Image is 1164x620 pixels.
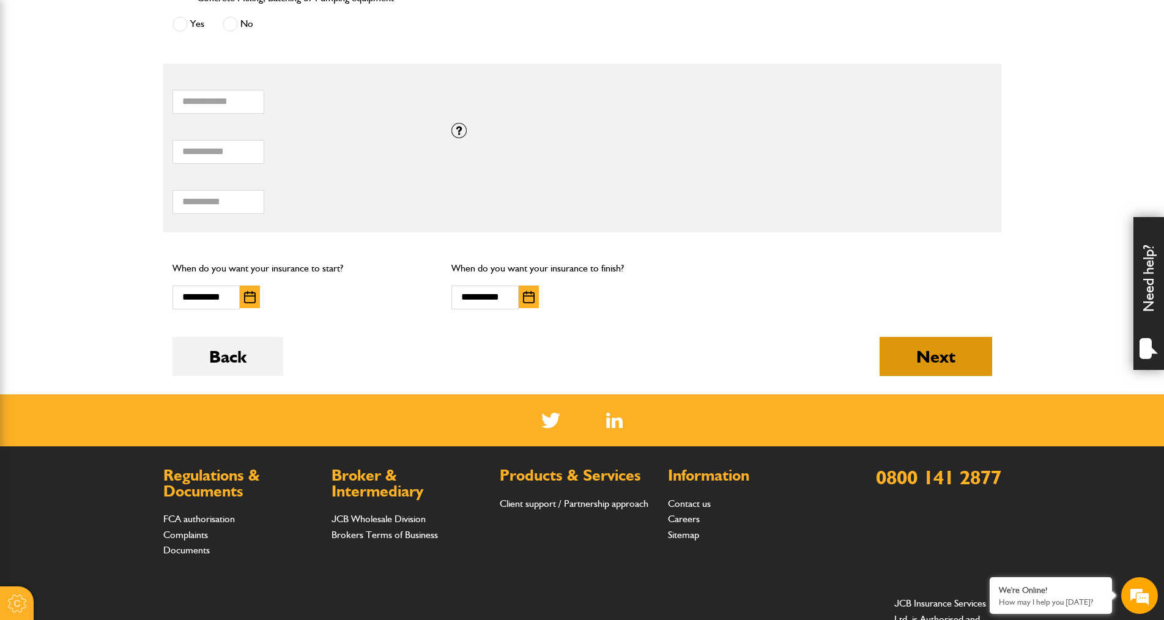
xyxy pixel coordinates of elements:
[21,68,51,85] img: d_20077148190_company_1631870298795_20077148190
[500,468,656,484] h2: Products & Services
[668,513,700,525] a: Careers
[16,185,223,212] input: Enter your phone number
[172,337,283,376] button: Back
[244,291,256,303] img: Choose date
[451,260,713,276] p: When do you want your insurance to finish?
[332,513,426,525] a: JCB Wholesale Division
[668,468,824,484] h2: Information
[606,413,623,428] a: LinkedIn
[876,465,1001,489] a: 0800 141 2877
[999,585,1103,596] div: We're Online!
[166,377,222,393] em: Start Chat
[64,68,206,84] div: Chat with us now
[163,513,235,525] a: FCA authorisation
[332,529,438,541] a: Brokers Terms of Business
[668,498,711,509] a: Contact us
[201,6,230,35] div: Minimize live chat window
[16,113,223,140] input: Enter your last name
[500,498,648,509] a: Client support / Partnership approach
[668,529,699,541] a: Sitemap
[163,544,210,556] a: Documents
[880,337,992,376] button: Next
[172,260,434,276] p: When do you want your insurance to start?
[172,17,204,32] label: Yes
[541,413,560,428] img: Twitter
[223,17,253,32] label: No
[999,597,1103,607] p: How may I help you today?
[332,468,487,499] h2: Broker & Intermediary
[16,221,223,366] textarea: Type your message and hit 'Enter'
[16,149,223,176] input: Enter your email address
[163,468,319,499] h2: Regulations & Documents
[163,529,208,541] a: Complaints
[606,413,623,428] img: Linked In
[523,291,535,303] img: Choose date
[1133,217,1164,370] div: Need help?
